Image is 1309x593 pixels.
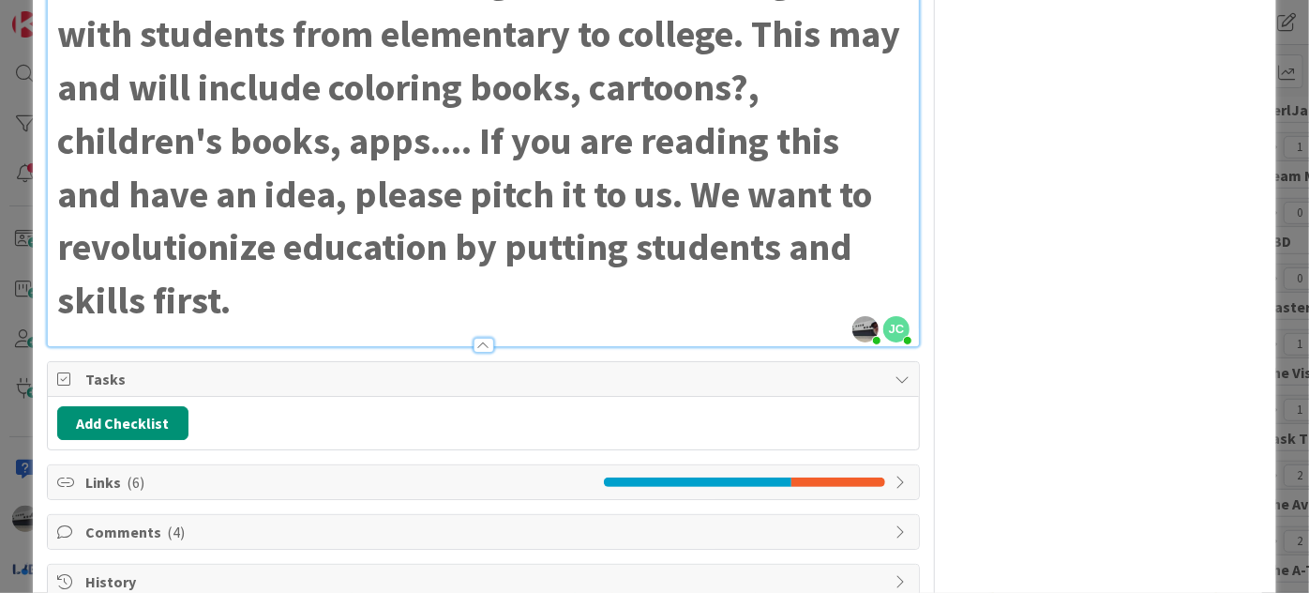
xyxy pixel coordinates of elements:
span: ( 6 ) [127,473,144,492]
span: Comments [85,521,885,543]
span: Tasks [85,368,885,390]
span: History [85,570,885,593]
img: jIClQ55mJEe4la83176FWmfCkxn1SgSj.jpg [852,316,879,342]
span: JC [883,316,910,342]
span: Links [85,471,594,494]
span: ( 4 ) [167,523,185,541]
button: Add Checklist [57,406,188,440]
